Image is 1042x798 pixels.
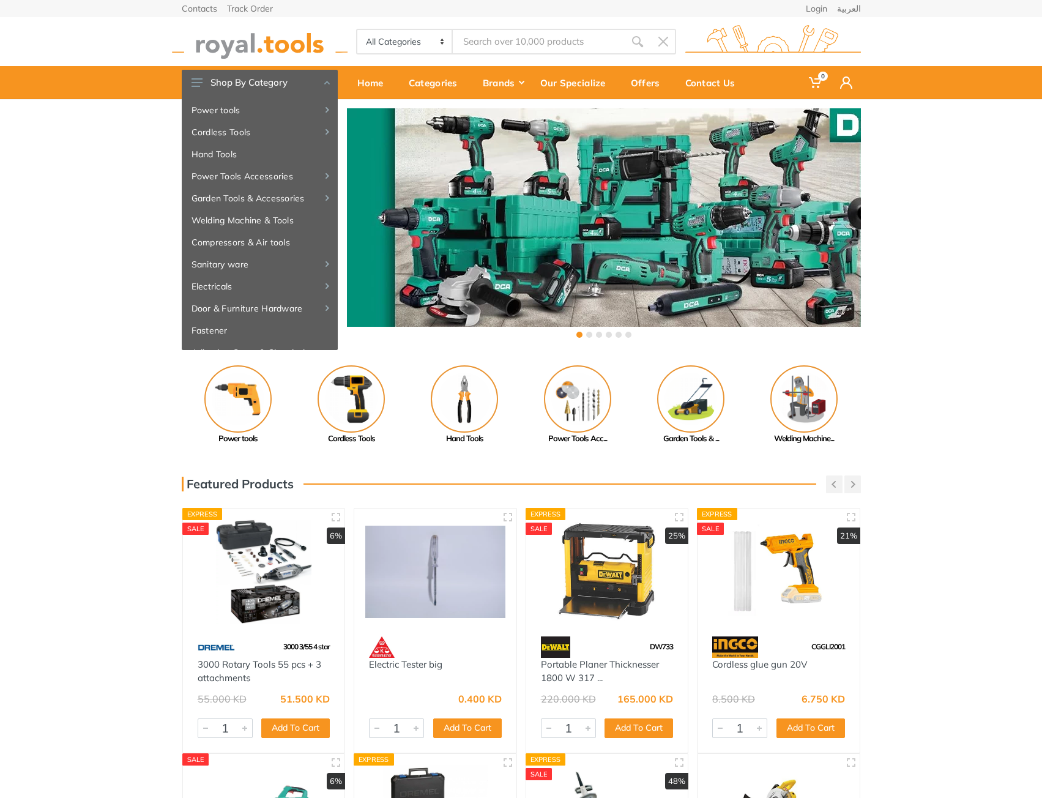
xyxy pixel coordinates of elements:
[280,694,330,704] div: 51.500 KD
[748,433,861,445] div: Welding Machine...
[369,636,395,658] img: 61.webp
[182,341,338,364] a: Adhesive, Spray & Chemical
[227,4,273,13] a: Track Order
[776,718,845,738] button: Add To Cart
[541,636,571,658] img: 45.webp
[697,508,737,520] div: Express
[665,773,688,790] div: 48%
[811,642,845,651] span: CGGLI2001
[194,520,334,624] img: Royal Tools - 3000 Rotary Tools 55 pcs + 3 attachments
[182,477,294,491] h3: Featured Products
[182,523,209,535] div: SALE
[712,694,755,704] div: 8.500 KD
[172,25,348,59] img: royal.tools Logo
[182,297,338,319] a: Door & Furniture Hardware
[474,70,532,95] div: Brands
[318,365,385,433] img: Royal - Cordless Tools
[369,658,442,670] a: Electric Tester big
[541,694,596,704] div: 220.000 KD
[182,121,338,143] a: Cordless Tools
[526,753,566,766] div: Express
[349,66,400,99] a: Home
[453,29,624,54] input: Site search
[650,642,673,651] span: DW733
[365,520,505,624] img: Royal Tools - Electric Tester big
[431,365,498,433] img: Royal - Hand Tools
[677,70,752,95] div: Contact Us
[665,528,688,545] div: 25%
[526,508,566,520] div: Express
[198,636,236,658] img: 67.webp
[837,4,861,13] a: العربية
[400,70,474,95] div: Categories
[182,508,223,520] div: Express
[541,658,659,684] a: Portable Planer Thicknesser 1800 W 317 ...
[458,694,502,704] div: 0.400 KD
[182,99,338,121] a: Power tools
[770,365,838,433] img: Royal - Welding Machine & Tools
[748,365,861,445] a: Welding Machine...
[295,433,408,445] div: Cordless Tools
[327,773,345,790] div: 6%
[182,187,338,209] a: Garden Tools & Accessories
[806,4,827,13] a: Login
[408,365,521,445] a: Hand Tools
[261,718,330,738] button: Add To Cart
[837,528,860,545] div: 21%
[182,275,338,297] a: Electricals
[182,143,338,165] a: Hand Tools
[712,658,807,670] a: Cordless glue gun 20V
[182,70,338,95] button: Shop By Category
[802,694,845,704] div: 6.750 KD
[182,165,338,187] a: Power Tools Accessories
[657,365,724,433] img: Royal - Garden Tools & Accessories
[349,70,400,95] div: Home
[295,365,408,445] a: Cordless Tools
[605,718,673,738] button: Add To Cart
[622,70,677,95] div: Offers
[433,718,502,738] button: Add To Cart
[617,694,673,704] div: 165.000 KD
[182,253,338,275] a: Sanitary ware
[182,209,338,231] a: Welding Machine & Tools
[697,523,724,535] div: SALE
[182,4,217,13] a: Contacts
[408,433,521,445] div: Hand Tools
[521,365,635,445] a: Power Tools Acc...
[685,25,861,59] img: royal.tools Logo
[198,694,247,704] div: 55.000 KD
[182,231,338,253] a: Compressors & Air tools
[677,66,752,99] a: Contact Us
[537,520,677,624] img: Royal Tools - Portable Planer Thicknesser 1800 W 317 mm
[283,642,330,651] span: 3000 3/55 4 star
[526,523,553,535] div: SALE
[521,433,635,445] div: Power Tools Acc...
[400,66,474,99] a: Categories
[182,319,338,341] a: Fastener
[635,365,748,445] a: Garden Tools & ...
[526,768,553,780] div: SALE
[532,70,622,95] div: Our Specialize
[204,365,272,433] img: Royal - Power tools
[357,30,453,53] select: Category
[354,753,394,766] div: Express
[544,365,611,433] img: Royal - Power Tools Accessories
[818,72,828,81] span: 0
[198,658,321,684] a: 3000 Rotary Tools 55 pcs + 3 attachments
[182,433,295,445] div: Power tools
[327,528,345,545] div: 6%
[800,66,832,99] a: 0
[709,520,849,624] img: Royal Tools - Cordless glue gun 20V
[635,433,748,445] div: Garden Tools & ...
[712,636,758,658] img: 91.webp
[182,753,209,766] div: SALE
[182,365,295,445] a: Power tools
[622,66,677,99] a: Offers
[532,66,622,99] a: Our Specialize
